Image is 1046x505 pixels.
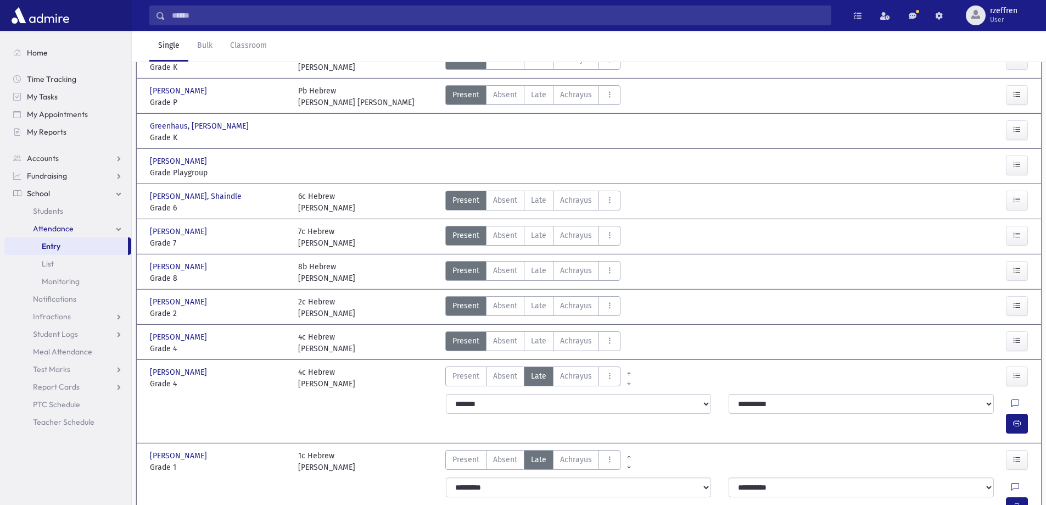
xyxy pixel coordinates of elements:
span: Entry [42,241,60,251]
span: Late [531,370,546,382]
span: Attendance [33,224,74,234]
span: Achrayus [560,265,592,276]
span: Report Cards [33,382,80,392]
span: Late [531,89,546,101]
span: Absent [493,265,517,276]
span: Students [33,206,63,216]
span: Late [531,265,546,276]
span: Present [452,89,479,101]
a: My Reports [4,123,131,141]
a: Infractions [4,308,131,325]
a: Monitoring [4,273,131,290]
span: Late [531,300,546,312]
span: Grade 4 [150,343,287,354]
span: My Appointments [27,109,88,119]
span: Meal Attendance [33,347,92,357]
span: [PERSON_NAME] [150,226,209,237]
a: Student Logs [4,325,131,343]
div: AttTypes [445,261,620,284]
div: AttTypes [445,191,620,214]
span: My Tasks [27,92,58,102]
span: Test Marks [33,364,70,374]
div: 6c Hebrew [PERSON_NAME] [298,191,355,214]
span: My Reports [27,127,66,137]
span: Present [452,195,479,206]
a: Entry [4,237,128,255]
span: Absent [493,195,517,206]
span: [PERSON_NAME] [150,261,209,273]
span: Time Tracking [27,74,76,84]
a: Teacher Schedule [4,413,131,431]
span: [PERSON_NAME] [150,85,209,97]
span: Greenhaus, [PERSON_NAME] [150,120,251,132]
div: 2c Hebrew [PERSON_NAME] [298,296,355,319]
a: Attendance [4,220,131,237]
span: [PERSON_NAME] [150,296,209,308]
a: Time Tracking [4,70,131,88]
span: Achrayus [560,230,592,241]
span: PTC Schedule [33,399,80,409]
div: Pb Hebrew [PERSON_NAME] [PERSON_NAME] [298,85,415,108]
span: Grade 4 [150,378,287,390]
span: List [42,259,54,269]
span: Absent [493,370,517,382]
span: Present [452,335,479,347]
span: Infractions [33,312,71,321]
div: AttTypes [445,85,620,108]
span: Grade 2 [150,308,287,319]
span: Accounts [27,153,59,163]
span: Grade K [150,132,287,143]
span: Late [531,230,546,241]
span: Present [452,230,479,241]
a: Notifications [4,290,131,308]
a: Accounts [4,149,131,167]
a: PTC Schedule [4,396,131,413]
a: Home [4,44,131,62]
span: Monitoring [42,276,80,286]
a: List [4,255,131,273]
span: Absent [493,454,517,465]
div: AttTypes [445,331,620,354]
img: AdmirePro [9,4,72,26]
span: [PERSON_NAME] [150,156,209,167]
span: Grade K [150,62,287,73]
span: Home [27,48,48,58]
div: 8b Hebrew [PERSON_NAME] [298,261,355,284]
span: Absent [493,335,517,347]
a: Bulk [188,31,221,62]
span: [PERSON_NAME], Shaindle [150,191,244,202]
span: [PERSON_NAME] [150,331,209,343]
span: Present [452,265,479,276]
span: Fundraising [27,171,67,181]
span: Achrayus [560,370,592,382]
span: Notifications [33,294,76,304]
span: Late [531,335,546,347]
span: Grade 1 [150,462,287,473]
a: My Tasks [4,88,131,106]
span: Achrayus [560,454,592,465]
span: Absent [493,89,517,101]
span: [PERSON_NAME] [150,367,209,378]
span: Grade 7 [150,237,287,249]
div: AttTypes [445,226,620,249]
a: Fundraising [4,167,131,185]
a: Report Cards [4,378,131,396]
a: Classroom [221,31,276,62]
div: 4c Hebrew [PERSON_NAME] [298,367,355,390]
span: User [990,15,1017,24]
span: Present [452,454,479,465]
span: Late [531,454,546,465]
span: rzeffren [990,7,1017,15]
a: My Appointments [4,106,131,123]
div: AttTypes [445,367,620,390]
a: Meal Attendance [4,343,131,360]
span: Absent [493,300,517,312]
span: Achrayus [560,335,592,347]
span: Late [531,195,546,206]
span: Student Logs [33,329,78,339]
div: 4c Hebrew [PERSON_NAME] [298,331,355,354]
a: Test Marks [4,360,131,378]
a: Single [149,31,188,62]
input: Search [165,5,831,25]
span: Grade 6 [150,202,287,214]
